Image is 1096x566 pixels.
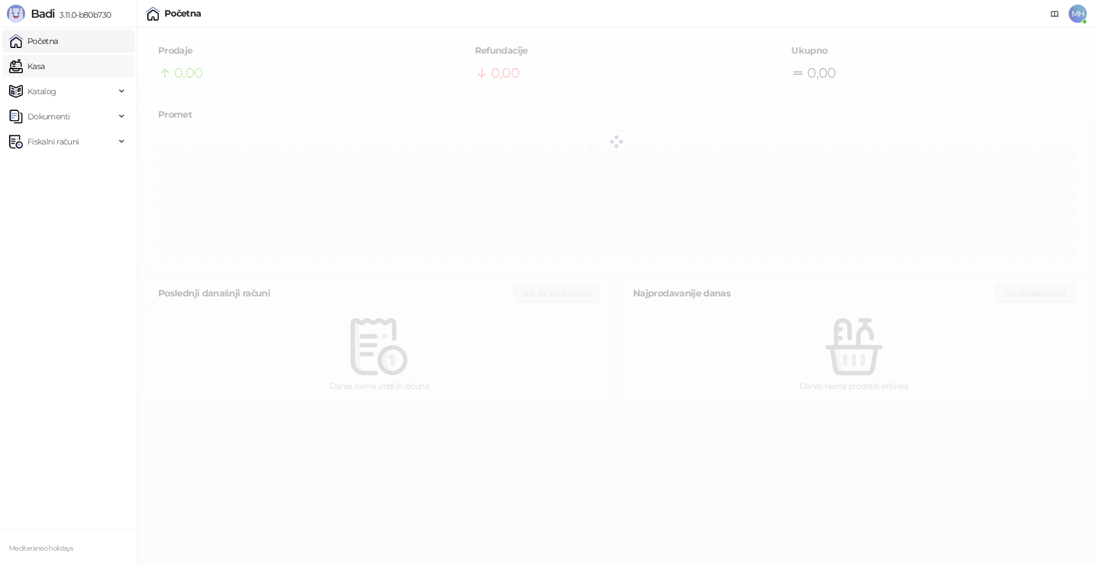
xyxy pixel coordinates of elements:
span: Badi [31,7,55,21]
small: Mediteraneo holidays [9,544,73,552]
span: 3.11.0-b80b730 [55,10,111,20]
span: Fiskalni računi [27,130,79,153]
span: Dokumenti [27,105,70,128]
img: Logo [7,5,25,23]
span: Katalog [27,80,57,103]
span: MH [1069,5,1087,23]
a: Kasa [9,55,45,78]
a: Početna [9,30,58,53]
div: Početna [164,9,202,18]
a: Dokumentacija [1046,5,1064,23]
